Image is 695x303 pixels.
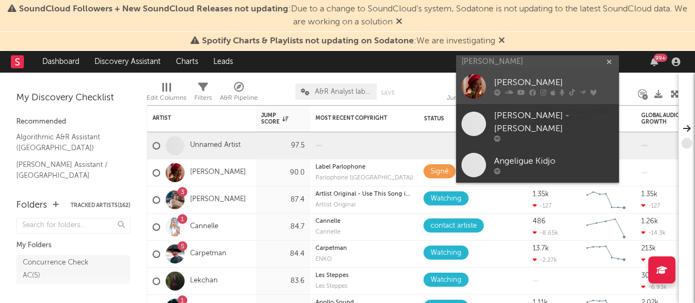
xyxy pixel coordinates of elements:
[16,239,130,252] div: My Folders
[447,78,482,109] div: Jump Score
[315,164,413,170] div: Label Parlophone
[315,283,413,289] div: label: Les Steppes
[153,115,234,121] div: Artist
[23,256,99,282] div: Concurrence Check AC ( 5 )
[202,37,495,46] span: : We are investigating
[87,51,168,73] a: Discovery Assistant
[190,276,218,286] a: Lekchan
[190,168,246,177] a: [PERSON_NAME]
[315,218,413,224] div: Cannelle
[19,5,288,14] span: SoundCloud Followers + New SoundCloud Releases not updating
[315,246,413,252] div: Carpetman
[641,283,667,291] div: -6.93k
[641,202,660,209] div: -127
[315,202,413,208] div: Artlist Original
[16,159,119,181] a: [PERSON_NAME] Assistant / [GEOGRAPHIC_DATA]
[168,51,206,73] a: Charts
[315,229,413,235] div: label: Cannelle
[190,249,226,259] a: Carpetman
[315,229,413,235] div: Cannelle
[71,203,130,208] button: Tracked Artists(162)
[315,191,413,197] div: Artlist Original - Use This Song in Your Video - Go to [DOMAIN_NAME]
[315,218,413,224] div: copyright: Cannelle
[431,247,462,260] div: Watching
[16,115,130,128] div: Recommended
[261,221,305,234] div: 84.7
[456,147,619,183] a: Angeligue Kidjo
[190,195,246,204] a: [PERSON_NAME]
[190,141,241,150] a: Unnamed Artist
[456,69,619,104] a: [PERSON_NAME]
[494,155,614,168] div: Angeligue Kidjo
[431,274,462,287] div: Watching
[16,131,119,153] a: Algorithmic A&R Assistant ([GEOGRAPHIC_DATA])
[315,175,413,181] div: Parlophone ([GEOGRAPHIC_DATA])
[315,175,413,181] div: label: Parlophone (France)
[641,256,665,263] div: -31.3k
[431,220,477,233] div: contact artiste
[147,92,186,105] div: Edit Columns
[315,256,413,262] div: label: ENKO
[220,78,258,109] div: A&R Pipeline
[315,273,413,279] div: copyright: Les Steppes
[202,37,414,46] span: Spotify Charts & Playlists not updating on Sodatone
[315,256,413,262] div: ENKO
[533,191,549,198] div: 1.35k
[220,92,258,105] div: A&R Pipeline
[315,246,413,252] div: copyright: Carpetman
[641,191,658,198] div: 1.35k
[447,92,482,105] div: Jump Score
[315,191,413,197] div: copyright: Artlist Original - Use This Song in Your Video - Go to Artlist.io
[16,255,130,284] a: Concurrence Check AC(5)
[35,51,87,73] a: Dashboard
[261,275,305,288] div: 83.6
[206,51,241,73] a: Leads
[533,245,549,252] div: 13.7k
[654,54,667,62] div: 99 +
[582,186,630,214] svg: Chart title
[650,57,658,66] button: 99+
[147,78,186,109] div: Edit Columns
[315,115,397,121] div: Most Recent Copyright
[19,5,687,27] span: : Due to a change to SoundCloud's system, Sodatone is not updating to the latest SoundCloud data....
[396,18,402,27] span: Dismiss
[315,164,413,170] div: copyright: Label Parlophone
[315,283,413,289] div: Les Steppes
[582,241,630,268] svg: Chart title
[261,139,305,152] div: 97.5
[190,222,218,231] a: Cannelle
[424,115,495,122] div: Status
[641,245,656,252] div: 213k
[431,192,462,205] div: Watching
[533,229,558,236] div: -8.65k
[431,165,448,178] div: Signé
[261,112,288,125] div: Jump Score
[16,199,47,212] div: Folders
[381,90,395,96] button: Save
[261,248,305,261] div: 84.4
[16,92,130,105] div: My Discovery Checklist
[261,194,305,207] div: 87.4
[194,92,212,105] div: Filters
[315,88,371,95] span: A&R Analyst labels
[261,166,305,179] div: 90.0
[494,76,614,89] div: [PERSON_NAME]
[641,272,654,279] div: 309
[194,78,212,109] div: Filters
[641,218,658,225] div: 1.26k
[582,214,630,241] svg: Chart title
[315,202,413,208] div: label: Artlist Original
[456,55,619,69] input: Search for artists
[533,256,557,263] div: -2.27k
[498,37,505,46] span: Dismiss
[533,202,552,209] div: -127
[16,218,130,234] input: Search for folders...
[494,109,614,136] div: [PERSON_NAME] - [PERSON_NAME]
[315,273,413,279] div: Les Steppes
[641,229,666,236] div: -14.3k
[456,104,619,147] a: [PERSON_NAME] - [PERSON_NAME]
[533,218,546,225] div: 486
